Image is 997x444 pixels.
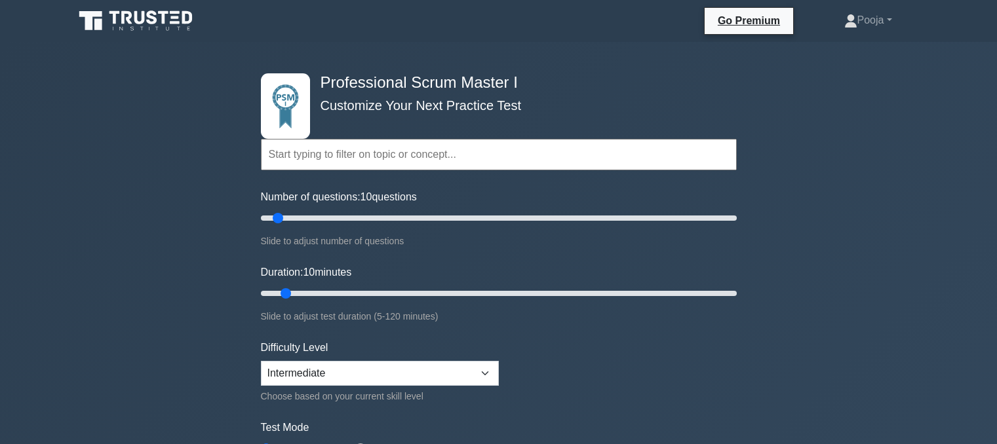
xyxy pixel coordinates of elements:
[261,388,499,404] div: Choose based on your current skill level
[813,7,924,33] a: Pooja
[361,191,372,202] span: 10
[710,12,788,29] a: Go Premium
[261,233,737,249] div: Slide to adjust number of questions
[315,73,673,92] h4: Professional Scrum Master I
[261,340,328,356] label: Difficulty Level
[261,189,417,205] label: Number of questions: questions
[303,267,315,278] span: 10
[261,420,737,435] label: Test Mode
[261,308,737,324] div: Slide to adjust test duration (5-120 minutes)
[261,265,352,280] label: Duration: minutes
[261,139,737,170] input: Start typing to filter on topic or concept...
